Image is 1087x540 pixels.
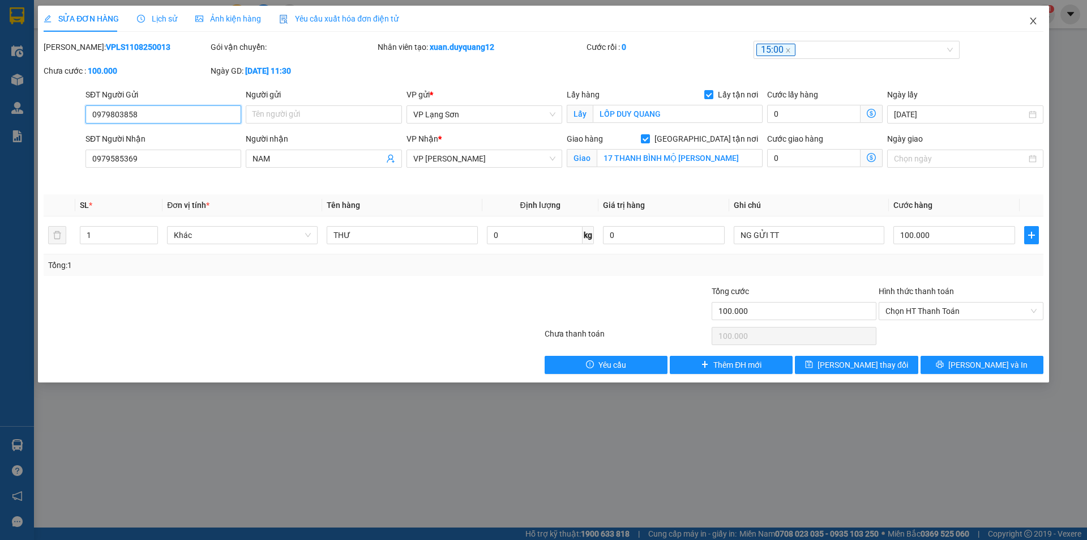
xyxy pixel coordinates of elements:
img: icon [279,15,288,24]
span: plus [1025,231,1038,240]
b: VPLS1108250013 [106,42,170,52]
span: close [785,48,791,53]
span: VP Lạng Sơn [413,106,555,123]
span: Giao hàng [567,134,603,143]
span: picture [195,15,203,23]
span: [PERSON_NAME] và In [948,359,1028,371]
span: up [148,228,155,235]
span: save [805,360,813,369]
span: close [1029,16,1038,25]
button: plus [1024,226,1039,244]
label: Cước giao hàng [767,134,823,143]
span: Giao [567,149,597,167]
button: plusThêm ĐH mới [670,356,793,374]
span: Ảnh kiện hàng [195,14,261,23]
label: Ngày lấy [887,90,918,99]
div: Nhân viên tạo: [378,41,584,53]
span: user-add [386,154,395,163]
span: Định lượng [520,201,560,210]
b: 100.000 [88,66,117,75]
span: SL [80,201,89,210]
input: VD: Bàn, Ghế [327,226,477,244]
input: Ghi Chú [734,226,884,244]
input: Ngày lấy [894,108,1026,121]
span: clock-circle [137,15,145,23]
th: Ghi chú [729,194,889,216]
b: [DATE] 11:30 [245,66,291,75]
label: Hình thức thanh toán [879,287,954,296]
span: Giá trị hàng [603,201,645,210]
span: Lấy hàng [567,90,600,99]
span: printer [936,360,944,369]
span: Lịch sử [137,14,177,23]
span: exclamation-circle [586,360,594,369]
div: Cước rồi : [587,41,751,53]
span: Cước hàng [893,201,932,210]
button: Close [1017,6,1049,37]
input: Cước lấy hàng [767,105,861,123]
input: Ngày giao [894,152,1026,165]
label: Cước lấy hàng [767,90,818,99]
span: Yêu cầu [598,359,626,371]
span: VP Nhận [406,134,438,143]
div: Gói vận chuyển: [211,41,375,53]
button: delete [48,226,66,244]
span: [PERSON_NAME] thay đổi [818,359,908,371]
span: Đơn vị tính [167,201,209,210]
input: Cước giao hàng [767,149,861,167]
div: VP gửi [406,88,562,101]
span: Tên hàng [327,201,360,210]
div: Ngày GD: [211,65,375,77]
span: Lấy [567,105,593,123]
span: Khác [174,227,311,244]
span: close-circle [1029,110,1037,118]
div: Chưa cước : [44,65,208,77]
div: SĐT Người Gửi [85,88,241,101]
b: xuan.duyquang12 [430,42,494,52]
b: 0 [622,42,626,52]
span: dollar-circle [867,109,876,118]
input: Giao tận nơi [597,149,763,167]
span: Lấy tận nơi [713,88,763,101]
span: Yêu cầu xuất hóa đơn điện tử [279,14,399,23]
span: plus [701,360,709,369]
span: Increase Value [145,227,157,235]
span: down [148,236,155,243]
span: edit [44,15,52,23]
input: Lấy tận nơi [593,105,763,123]
div: Người gửi [246,88,401,101]
span: kg [583,226,594,244]
span: dollar-circle [867,153,876,162]
button: printer[PERSON_NAME] và In [921,356,1043,374]
span: VP Minh Khai [413,150,555,167]
span: SỬA ĐƠN HÀNG [44,14,119,23]
button: save[PERSON_NAME] thay đổi [795,356,918,374]
span: [GEOGRAPHIC_DATA] tận nơi [650,133,763,145]
span: Decrease Value [145,235,157,244]
span: Thêm ĐH mới [713,359,761,371]
button: exclamation-circleYêu cầu [545,356,667,374]
span: Tổng cước [712,287,749,296]
span: 15:00 [756,44,795,57]
span: close-circle [1030,308,1037,314]
div: Chưa thanh toán [543,328,711,347]
span: Chọn HT Thanh Toán [885,303,1037,320]
div: Người nhận [246,133,401,145]
div: [PERSON_NAME]: [44,41,208,53]
label: Ngày giao [887,134,923,143]
div: SĐT Người Nhận [85,133,241,145]
div: Tổng: 1 [48,259,420,271]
